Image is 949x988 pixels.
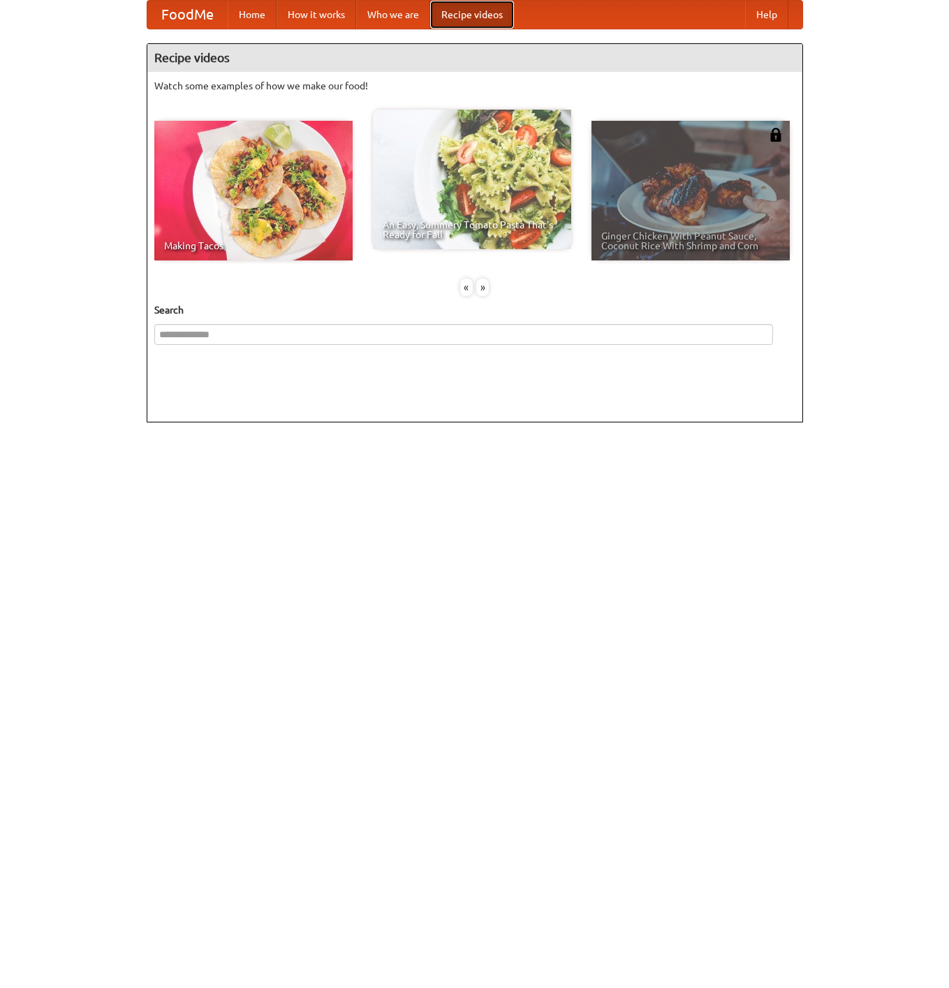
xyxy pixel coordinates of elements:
div: » [476,279,489,296]
span: Making Tacos [164,241,343,251]
h4: Recipe videos [147,44,802,72]
a: Help [745,1,788,29]
span: An Easy, Summery Tomato Pasta That's Ready for Fall [383,220,561,239]
a: FoodMe [147,1,228,29]
a: How it works [277,1,356,29]
h5: Search [154,303,795,317]
a: Recipe videos [430,1,514,29]
p: Watch some examples of how we make our food! [154,79,795,93]
div: « [460,279,473,296]
a: An Easy, Summery Tomato Pasta That's Ready for Fall [373,110,571,249]
a: Who we are [356,1,430,29]
a: Making Tacos [154,121,353,260]
img: 483408.png [769,128,783,142]
a: Home [228,1,277,29]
